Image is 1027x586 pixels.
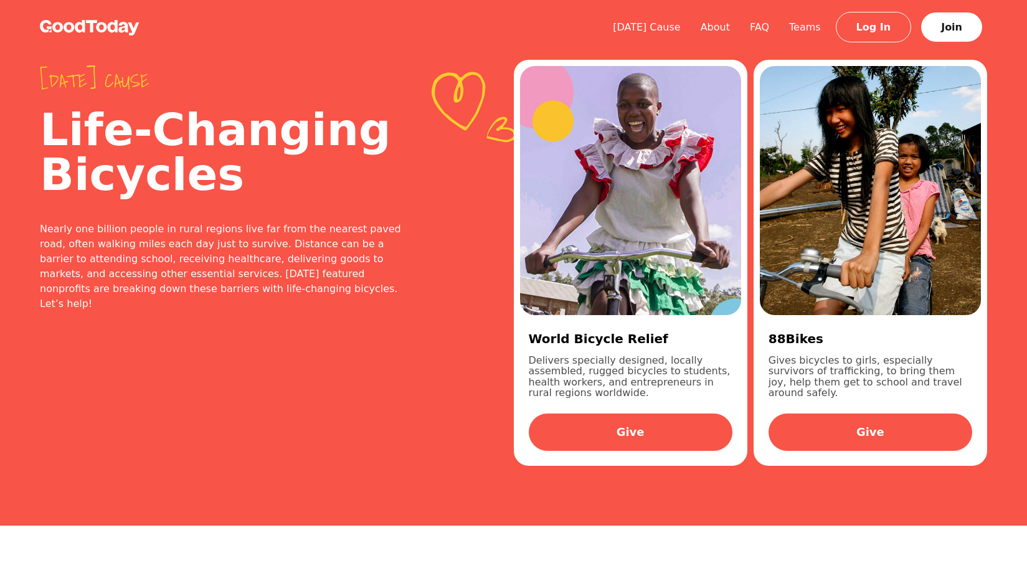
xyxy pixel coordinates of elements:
span: [DATE] cause [40,70,414,92]
a: About [691,21,740,33]
p: Delivers specially designed, locally assembled, rugged bicycles to students, health workers, and ... [529,355,732,399]
a: Give [769,414,972,451]
a: Teams [779,21,831,33]
a: FAQ [740,21,779,33]
img: bb11eb44-5f0b-48d4-88c4-99e571070cd2.jpg [760,66,981,315]
h3: World Bicycle Relief [529,330,732,347]
div: Nearly one billion people in rural regions live far from the nearest paved road, often walking mi... [40,222,414,311]
a: Join [921,12,982,42]
a: Log In [836,12,912,42]
img: GoodToday [40,20,140,35]
a: [DATE] Cause [603,21,691,33]
a: Give [529,414,732,451]
h3: 88Bikes [769,330,972,347]
p: Gives bicycles to girls, especially survivors of trafficking, to bring them joy, help them get to... [769,355,972,399]
h2: Life-Changing Bicycles [40,107,414,197]
img: 08da659a-df81-4f99-947d-411777810210.jpg [520,66,741,315]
